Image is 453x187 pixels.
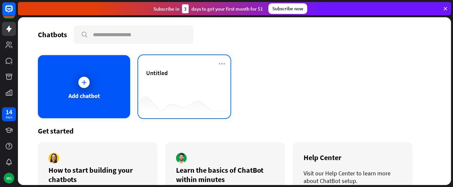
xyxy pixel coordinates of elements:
div: 3 [182,4,189,13]
div: Help Center [304,153,402,162]
img: author [176,153,187,163]
div: Learn the basics of ChatBot within minutes [176,165,274,184]
div: Visit our Help Center to learn more about ChatBot setup. [304,169,402,185]
div: Get started [38,126,431,136]
div: days [6,115,12,120]
div: Subscribe in days to get your first month for $1 [153,4,263,13]
div: Subscribe now [268,3,307,14]
div: Chatbots [38,30,67,39]
a: 14 days [2,107,16,121]
div: 14 [6,109,12,115]
span: Untitled [146,69,168,77]
div: MG [4,173,14,183]
div: How to start building your chatbots [48,165,147,184]
div: Add chatbot [68,92,100,100]
img: author [48,153,59,163]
